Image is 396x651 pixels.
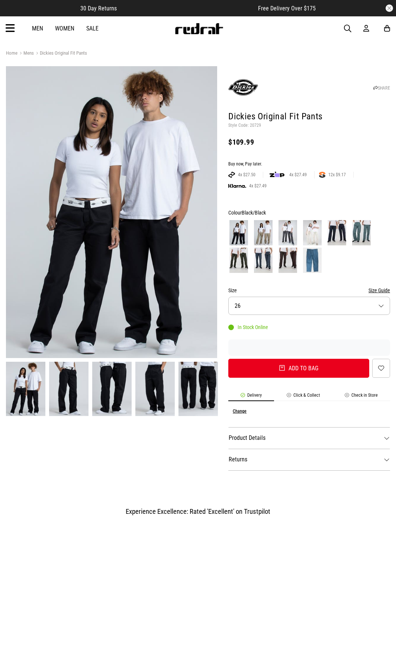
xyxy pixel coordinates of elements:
[228,286,390,295] div: Size
[228,111,390,123] h1: Dickies Original Fit Pants
[228,449,390,470] dt: Returns
[228,427,390,449] dt: Product Details
[373,86,390,91] a: SHARE
[242,210,266,216] span: Black/Black
[135,362,175,416] img: Dickies Original Fit Pants in Black
[229,220,248,245] img: Black/Black
[17,50,34,57] a: Mens
[303,220,322,245] img: Bone
[328,220,346,245] img: Dark Navy
[92,362,132,416] img: Dickies Original Fit Pants in Black
[319,172,325,178] img: SPLITPAY
[4,387,9,388] button: Next
[270,171,284,178] img: zip
[228,297,390,315] button: 26
[6,66,218,358] img: Dickies Original Fit Pants in Black
[228,123,390,129] p: Style Code: 20729
[228,138,390,146] div: $109.99
[279,220,297,245] img: Charcoal
[80,5,117,12] span: 30 Day Returns
[228,359,369,378] button: Add to bag
[368,286,390,295] button: Size Guide
[352,220,371,245] img: Lincoln Green
[228,208,390,217] div: Colour
[228,324,268,330] div: In Stock Online
[12,507,384,516] h3: Experience Excellence: Rated 'Excellent' on Trustpilot
[6,362,45,416] img: Dickies Original Fit Pants in Black
[132,4,243,12] iframe: Customer reviews powered by Trustpilot
[55,25,74,32] a: Women
[233,409,247,414] button: Change
[228,72,258,102] img: Dickies
[12,522,384,612] iframe: Customer reviews powered by Trustpilot
[258,5,316,12] span: Free Delivery Over $175
[254,248,273,273] img: Airforce Blue
[6,50,17,56] a: Home
[235,172,258,178] span: 4x $27.50
[86,25,99,32] a: Sale
[303,248,322,273] img: Sky Blue
[274,393,332,401] li: Click & Collect
[49,362,88,416] img: Dickies Original Fit Pants in Black
[229,248,248,273] img: Olive Green
[32,25,43,32] a: Men
[286,172,310,178] span: 4x $27.49
[279,248,297,273] img: Dark Brown
[178,362,218,416] img: Dickies Original Fit Pants in Black
[332,393,390,401] li: Check in Store
[228,344,390,351] iframe: Customer reviews powered by Trustpilot
[174,23,223,34] img: Redrat logo
[235,302,241,309] span: 26
[228,184,246,188] img: KLARNA
[325,172,349,178] span: 12x $9.17
[34,50,87,57] a: Dickies Original Fit Pants
[228,161,390,167] div: Buy now, Pay later.
[246,183,270,189] span: 4x $27.49
[228,393,274,401] li: Delivery
[228,172,235,178] img: AFTERPAY
[254,220,273,245] img: Khaki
